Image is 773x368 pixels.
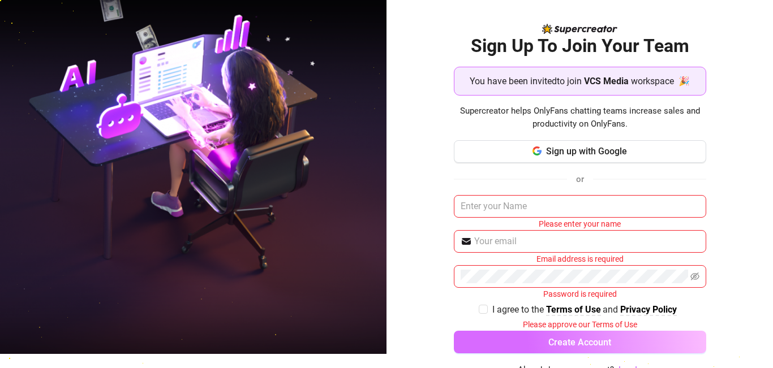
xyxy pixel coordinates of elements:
[454,34,706,58] h2: Sign Up To Join Your Team
[620,304,677,316] a: Privacy Policy
[542,24,617,34] img: logo-BBDzfeDw.svg
[631,74,690,88] span: workspace 🎉
[454,195,706,218] input: Enter your Name
[454,288,706,300] div: Password is required
[470,74,582,88] span: You have been invited to join
[492,304,546,315] span: I agree to the
[584,76,629,86] strong: VCS Media
[454,105,706,131] span: Supercreator helps OnlyFans chatting teams increase sales and productivity on OnlyFans.
[454,253,706,265] div: Email address is required
[474,235,699,248] input: Your email
[454,318,706,331] div: Please approve our Terms of Use
[546,304,601,316] a: Terms of Use
[603,304,620,315] span: and
[454,218,706,230] div: Please enter your name
[576,174,584,184] span: or
[454,140,706,163] button: Sign up with Google
[546,304,601,315] strong: Terms of Use
[546,146,627,157] span: Sign up with Google
[620,304,677,315] strong: Privacy Policy
[454,331,706,353] button: Create Account
[690,272,699,281] span: eye-invisible
[548,337,611,348] span: Create Account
